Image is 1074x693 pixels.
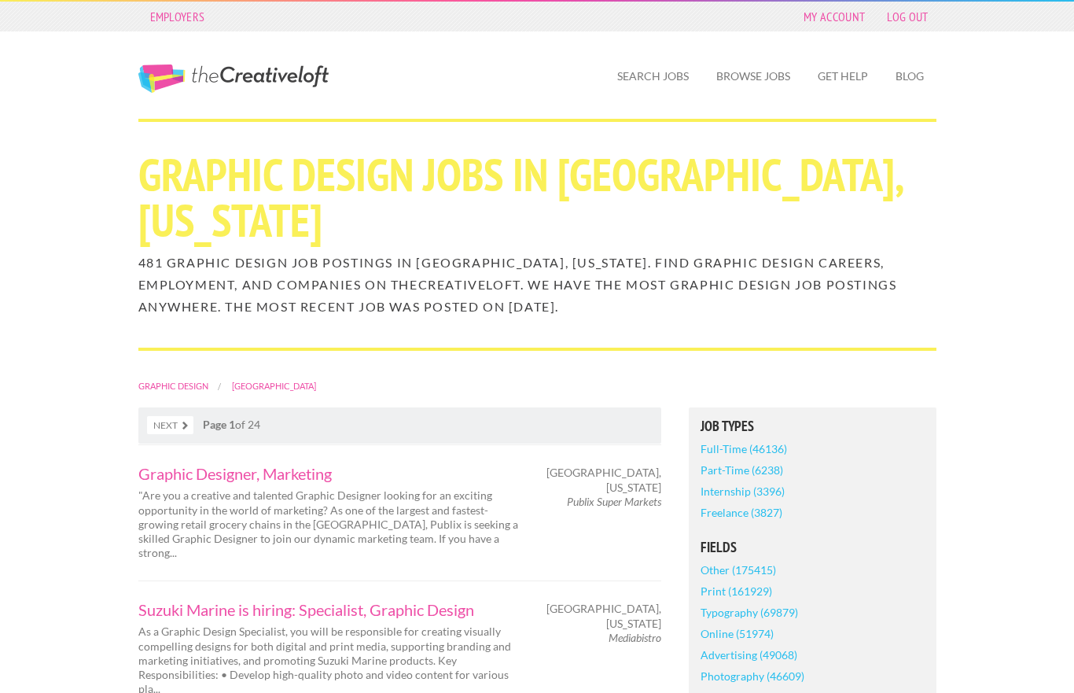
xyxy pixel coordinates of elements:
h5: Fields [701,540,925,555]
span: [GEOGRAPHIC_DATA], [US_STATE] [546,602,661,630]
a: Advertising (49068) [701,644,797,665]
a: Log Out [879,6,936,28]
h1: Graphic Design Jobs in [GEOGRAPHIC_DATA], [US_STATE] [138,152,936,243]
a: My Account [796,6,873,28]
a: Internship (3396) [701,481,785,502]
h5: Job Types [701,419,925,433]
a: Other (175415) [701,559,776,581]
p: "Are you a creative and talented Graphic Designer looking for an exciting opportunity in the worl... [138,488,524,560]
a: Typography (69879) [701,602,798,623]
a: Suzuki Marine is hiring: Specialist, Graphic Design [138,602,524,617]
h2: 481 Graphic Design job postings in [GEOGRAPHIC_DATA], [US_STATE]. Find Graphic Design careers, em... [138,252,936,318]
a: Full-Time (46136) [701,438,787,459]
a: Photography (46609) [701,665,804,687]
a: The Creative Loft [138,65,329,93]
a: Graphic Design [138,381,208,391]
a: Graphic Designer, Marketing [138,466,524,481]
a: Blog [883,58,936,94]
a: Freelance (3827) [701,502,782,523]
a: [GEOGRAPHIC_DATA] [232,381,316,391]
strong: Page 1 [203,418,235,431]
nav: of 24 [138,407,661,444]
a: Next [147,416,193,434]
a: Get Help [805,58,881,94]
a: Part-Time (6238) [701,459,783,481]
a: Browse Jobs [704,58,803,94]
a: Employers [142,6,213,28]
a: Online (51974) [701,623,774,644]
a: Print (161929) [701,581,772,602]
em: Mediabistro [609,631,661,644]
span: [GEOGRAPHIC_DATA], [US_STATE] [546,466,661,494]
em: Publix Super Markets [567,495,661,508]
a: Search Jobs [605,58,701,94]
